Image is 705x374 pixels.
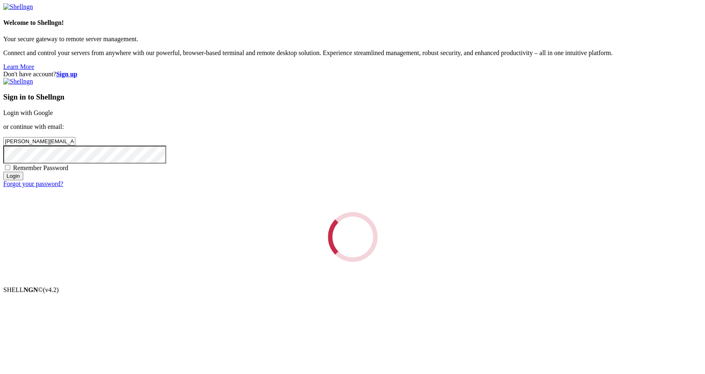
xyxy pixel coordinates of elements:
a: Login with Google [3,109,53,116]
input: Login [3,172,23,180]
b: NGN [24,286,38,293]
a: Forgot your password? [3,180,63,187]
span: SHELL © [3,286,59,293]
h4: Welcome to Shellngn! [3,19,702,27]
a: Learn More [3,63,34,70]
h3: Sign in to Shellngn [3,93,702,102]
span: 4.2.0 [43,286,59,293]
a: Sign up [56,71,77,77]
div: Loading... [323,208,382,266]
input: Email address [3,137,75,146]
p: Connect and control your servers from anywhere with our powerful, browser-based terminal and remo... [3,49,702,57]
p: Your secure gateway to remote server management. [3,35,702,43]
span: Remember Password [13,164,68,171]
p: or continue with email: [3,123,702,131]
input: Remember Password [5,165,10,170]
img: Shellngn [3,3,33,11]
div: Don't have account? [3,71,702,78]
img: Shellngn [3,78,33,85]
